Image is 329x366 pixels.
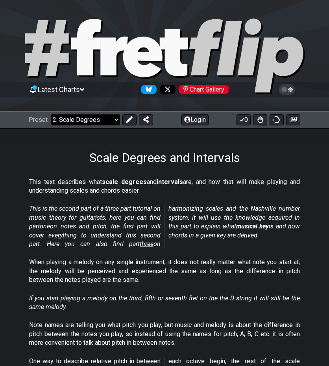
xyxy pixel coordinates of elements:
[40,223,50,230] span: one
[89,150,240,165] h1: Scale Degrees and Intervals
[286,114,300,125] button: Create image
[29,178,300,195] p: This text describes what and are, and how that will make playing and understanding scales and cho...
[253,114,267,125] button: Toggle Dexterity for all fretkits
[181,114,209,125] button: Login
[122,114,137,125] button: Edit Preset
[29,321,300,347] p: Note names are telling you what pitch you play, but music and melody is about the difference in p...
[29,258,300,284] p: When playing a melody on any single instrument, it does not really matter what note you start at,...
[138,85,157,94] a: Follow #fretflip at Bluesky
[157,85,176,94] a: Follow #fretflip at X
[237,114,251,125] button: 0
[139,114,153,125] button: Share Preset
[179,85,229,94] div: Chart Gallery
[157,178,183,186] strong: intervals
[236,223,269,230] strong: musical key
[270,114,284,125] button: Print
[140,240,153,248] span: three
[29,294,300,311] em: If you start playing a melody on the third, fifth or seventh fret on the the D string it will sti...
[283,86,292,93] span: Toggle light / dark theme
[29,205,300,248] em: This is the second part of a three part tutorial on music theory for guitarists, here you can fin...
[29,116,48,123] span: Preset
[38,85,80,94] span: Latest Charts
[176,85,229,94] a: #fretflip at Pinterest
[102,178,147,186] strong: scale degrees
[51,114,120,125] select: Preset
